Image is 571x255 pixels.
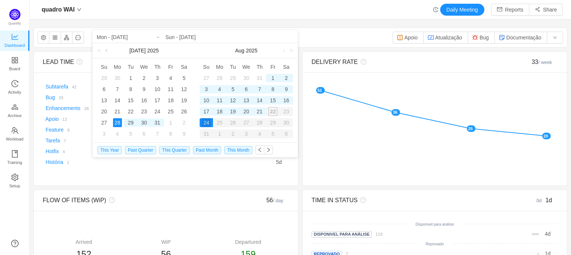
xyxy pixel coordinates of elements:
[226,95,240,106] td: August 12, 2025
[9,61,20,76] span: Board
[253,72,266,84] td: July 31, 2025
[266,118,280,127] div: 29
[111,61,124,72] th: Mon
[11,174,19,189] a: Setup
[229,74,238,83] div: 29
[180,85,188,94] div: 12
[164,117,177,128] td: August 1, 2025
[242,96,251,105] div: 13
[124,61,138,72] th: Tue
[45,116,59,122] a: Apoio
[113,118,122,127] div: 28
[253,84,266,95] td: August 7, 2025
[11,127,19,142] a: Workload
[177,95,191,106] td: July 19, 2025
[242,85,251,94] div: 6
[280,95,293,106] td: August 16, 2025
[111,95,124,106] td: July 14, 2025
[428,35,434,41] img: 10300
[11,174,19,181] i: icon: setting
[213,95,226,106] td: August 11, 2025
[226,117,240,128] td: August 26, 2025
[280,129,293,138] div: 6
[268,85,277,94] div: 8
[180,107,188,116] div: 26
[164,106,177,117] td: July 25, 2025
[74,59,83,65] i: icon: question-circle
[124,95,138,106] td: July 15, 2025
[97,64,111,70] span: Su
[255,107,264,116] div: 21
[97,117,111,128] td: July 27, 2025
[165,33,294,42] input: End date
[177,64,191,70] span: Sa
[213,64,226,70] span: Mo
[139,129,148,138] div: 6
[200,64,213,70] span: Su
[491,4,529,16] button: icon: mailReports
[285,43,295,58] a: Next year (Control + right)
[312,196,496,205] div: TIME IN STATUS
[11,240,19,247] a: icon: question-circle
[202,74,211,83] div: 27
[111,72,124,84] td: June 30, 2025
[59,96,63,100] small: 29
[266,128,280,139] td: September 5, 2025
[138,128,151,139] td: August 6, 2025
[276,159,279,165] span: 5
[126,96,135,105] div: 15
[229,96,238,105] div: 12
[177,61,191,72] th: Sat
[97,84,111,95] td: July 6, 2025
[96,43,105,58] a: Last year (Control + left)
[46,159,63,165] a: História
[180,74,188,83] div: 5
[46,94,55,100] a: Bug
[229,85,238,94] div: 5
[494,32,547,43] button: Documentação
[80,105,88,111] a: 28
[11,104,19,119] a: Archive
[64,127,70,133] a: 8
[180,96,188,105] div: 19
[253,106,266,117] td: August 21, 2025
[200,84,213,95] td: August 3, 2025
[4,38,25,53] span: Dashboard
[358,59,367,65] i: icon: question-circle
[282,96,291,105] div: 16
[139,96,148,105] div: 16
[202,96,211,105] div: 10
[11,57,19,72] a: Board
[213,118,226,127] div: 25
[268,74,277,83] div: 1
[253,117,266,128] td: August 28, 2025
[68,84,77,90] a: 42
[153,129,162,138] div: 7
[253,129,266,138] div: 4
[393,32,424,43] button: Apoio
[11,151,19,165] a: Training
[63,149,65,154] small: 4
[253,118,266,127] div: 28
[64,139,66,143] small: 7
[240,129,253,138] div: 3
[151,64,164,70] span: Th
[100,96,109,105] div: 13
[6,132,23,146] span: Workload
[43,59,74,65] span: LEAD TIME
[164,64,177,70] span: Fr
[153,74,162,83] div: 3
[97,128,111,139] td: August 3, 2025
[226,84,240,95] td: August 5, 2025
[100,107,109,116] div: 20
[166,74,175,83] div: 4
[124,128,138,139] td: August 5, 2025
[213,84,226,95] td: August 4, 2025
[9,9,20,20] img: Quantify
[59,116,67,122] a: 13
[226,61,240,72] th: Tue
[358,197,366,203] i: icon: question-circle
[240,64,253,70] span: We
[253,128,266,139] td: September 4, 2025
[113,85,122,94] div: 7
